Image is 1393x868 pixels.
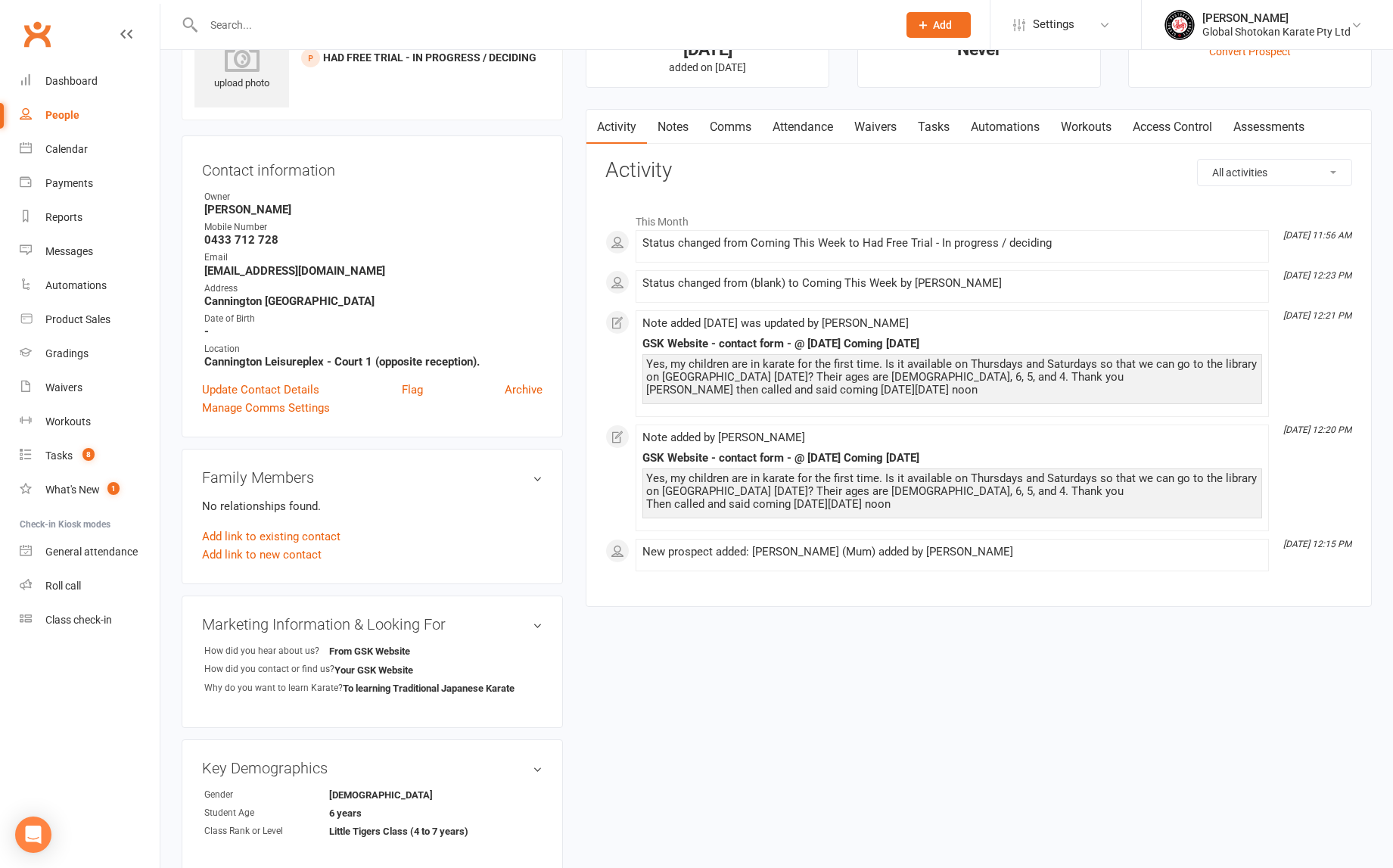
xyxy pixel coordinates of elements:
a: General attendance kiosk mode [20,535,160,569]
a: Class kiosk mode [20,603,160,637]
a: Waivers [844,110,907,145]
i: [DATE] 12:23 PM [1283,270,1351,281]
a: Clubworx [18,15,56,53]
a: Add link to existing contact [202,527,340,546]
a: Workouts [1050,110,1122,145]
div: GSK Website - contact form - @ [DATE] Coming [DATE] [642,452,1262,465]
strong: [DEMOGRAPHIC_DATA] [329,789,433,801]
div: Yes, my children are in karate for the first time. Is it available on Thursdays and Saturdays so ... [646,472,1258,511]
a: Roll call [20,569,160,603]
i: [DATE] 11:56 AM [1283,230,1351,241]
strong: Cannington Leisureplex - Court 1 (opposite reception). [204,355,543,369]
h3: Activity [605,159,1352,182]
a: Archive [505,381,543,399]
a: Reports [20,201,160,235]
div: Roll call [45,580,81,592]
i: [DATE] 12:15 PM [1283,539,1351,549]
strong: From GSK Website [329,646,416,657]
i: [DATE] 12:20 PM [1283,425,1351,435]
div: Mobile Number [204,220,543,235]
a: Activity [586,110,647,145]
a: Convert Prospect [1209,45,1291,58]
div: Note added [DATE] was updated by [PERSON_NAME] [642,317,1262,330]
a: Tasks 8 [20,439,160,473]
div: Payments [45,177,93,189]
div: upload photo [194,42,289,92]
strong: Cannington [GEOGRAPHIC_DATA] [204,294,543,308]
a: Product Sales [20,303,160,337]
div: Open Intercom Messenger [15,817,51,853]
strong: Your GSK Website [334,664,421,676]
div: Note added by [PERSON_NAME] [642,431,1262,444]
div: Email [204,250,543,265]
a: Attendance [762,110,844,145]
i: [DATE] 12:21 PM [1283,310,1351,321]
strong: [PERSON_NAME] [204,203,543,216]
div: Gradings [45,347,89,359]
a: Waivers [20,371,160,405]
a: Tasks [907,110,960,145]
span: Settings [1033,8,1074,42]
strong: 6 years [329,807,416,819]
h3: Key Demographics [202,760,543,776]
a: Calendar [20,132,160,166]
a: Automations [20,269,160,303]
a: Manage Comms Settings [202,399,330,417]
strong: 0433 712 728 [204,233,543,247]
div: Owner [204,190,543,204]
span: Add [933,19,952,31]
a: Add link to new contact [202,546,322,564]
div: Class check-in [45,614,112,626]
div: Workouts [45,415,91,428]
a: People [20,98,160,132]
div: Status changed from (blank) to Coming This Week by [PERSON_NAME] [642,277,1262,290]
img: thumb_image1750234934.png [1164,10,1195,40]
div: How did you contact or find us? [204,662,334,677]
div: Class Rank or Level [204,824,329,838]
div: Student Age [204,806,329,820]
div: Status changed from Coming This Week to Had Free Trial - In progress / deciding [642,237,1262,250]
div: General attendance [45,546,138,558]
a: Comms [699,110,762,145]
div: Global Shotokan Karate Pty Ltd [1202,25,1351,39]
button: Add [906,12,971,38]
div: New prospect added: [PERSON_NAME] (Mum) added by [PERSON_NAME] [642,546,1262,558]
div: Date of Birth [204,312,543,326]
strong: - [204,325,543,338]
a: Automations [960,110,1050,145]
div: [DATE] [600,42,815,58]
div: Reports [45,211,82,223]
a: Payments [20,166,160,201]
a: Notes [647,110,699,145]
div: Why do you want to learn Karate? [204,681,343,695]
div: How did you hear about us? [204,644,329,658]
div: Waivers [45,381,82,394]
span: 1 [107,482,120,495]
div: Address [204,282,543,296]
a: Update Contact Details [202,381,319,399]
strong: [EMAIL_ADDRESS][DOMAIN_NAME] [204,264,543,278]
div: GSK Website - contact form - @ [DATE] Coming [DATE] [642,338,1262,350]
div: Tasks [45,450,73,462]
div: Messages [45,245,93,257]
h3: Marketing Information & Looking For [202,616,543,633]
span: 8 [82,448,95,461]
span: Had Free Trial - In progress / deciding [323,51,536,64]
div: People [45,109,79,121]
a: Workouts [20,405,160,439]
strong: To learning Traditional Japanese Karate [343,683,515,694]
div: [PERSON_NAME] [1202,11,1351,25]
a: Access Control [1122,110,1223,145]
input: Search... [199,14,887,36]
div: Location [204,342,543,356]
a: Assessments [1223,110,1315,145]
div: What's New [45,484,100,496]
p: added on [DATE] [600,61,815,73]
div: Automations [45,279,107,291]
h3: Family Members [202,469,543,486]
a: Flag [402,381,423,399]
a: Gradings [20,337,160,371]
li: This Month [605,206,1352,230]
div: Calendar [45,143,88,155]
div: Yes, my children are in karate for the first time. Is it available on Thursdays and Saturdays so ... [646,358,1258,397]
